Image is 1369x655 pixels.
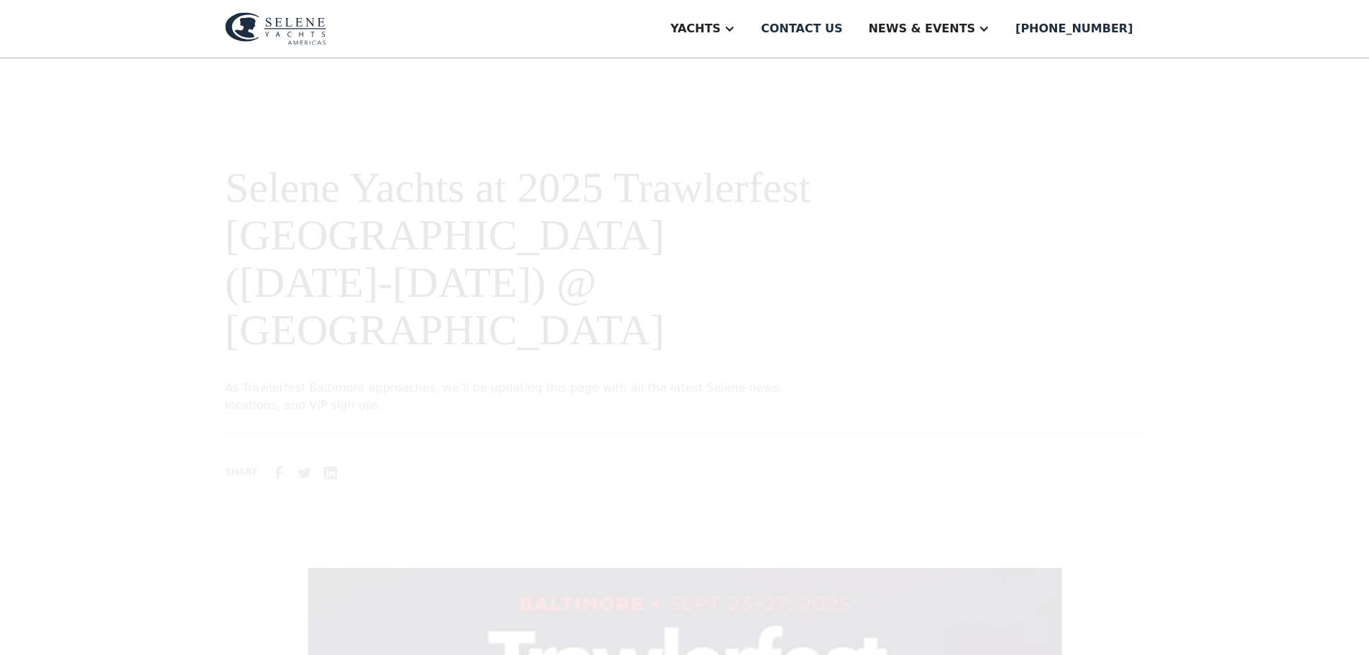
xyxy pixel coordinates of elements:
[296,464,313,481] img: Twitter
[1015,20,1133,37] div: [PHONE_NUMBER]
[270,464,287,481] img: facebook
[225,12,326,45] img: logo
[225,380,823,414] p: As Trawlerfest Baltimore approaches, we’ll be updating this page with all the latest Selene news,...
[868,20,975,37] div: News & EVENTS
[670,20,721,37] div: Yachts
[322,464,339,481] img: Linkedin
[761,20,843,37] div: Contact us
[225,466,257,479] div: SHARE
[225,164,823,354] h1: Selene Yachts at 2025 Trawlerfest [GEOGRAPHIC_DATA] ([DATE]-[DATE]) @ [GEOGRAPHIC_DATA]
